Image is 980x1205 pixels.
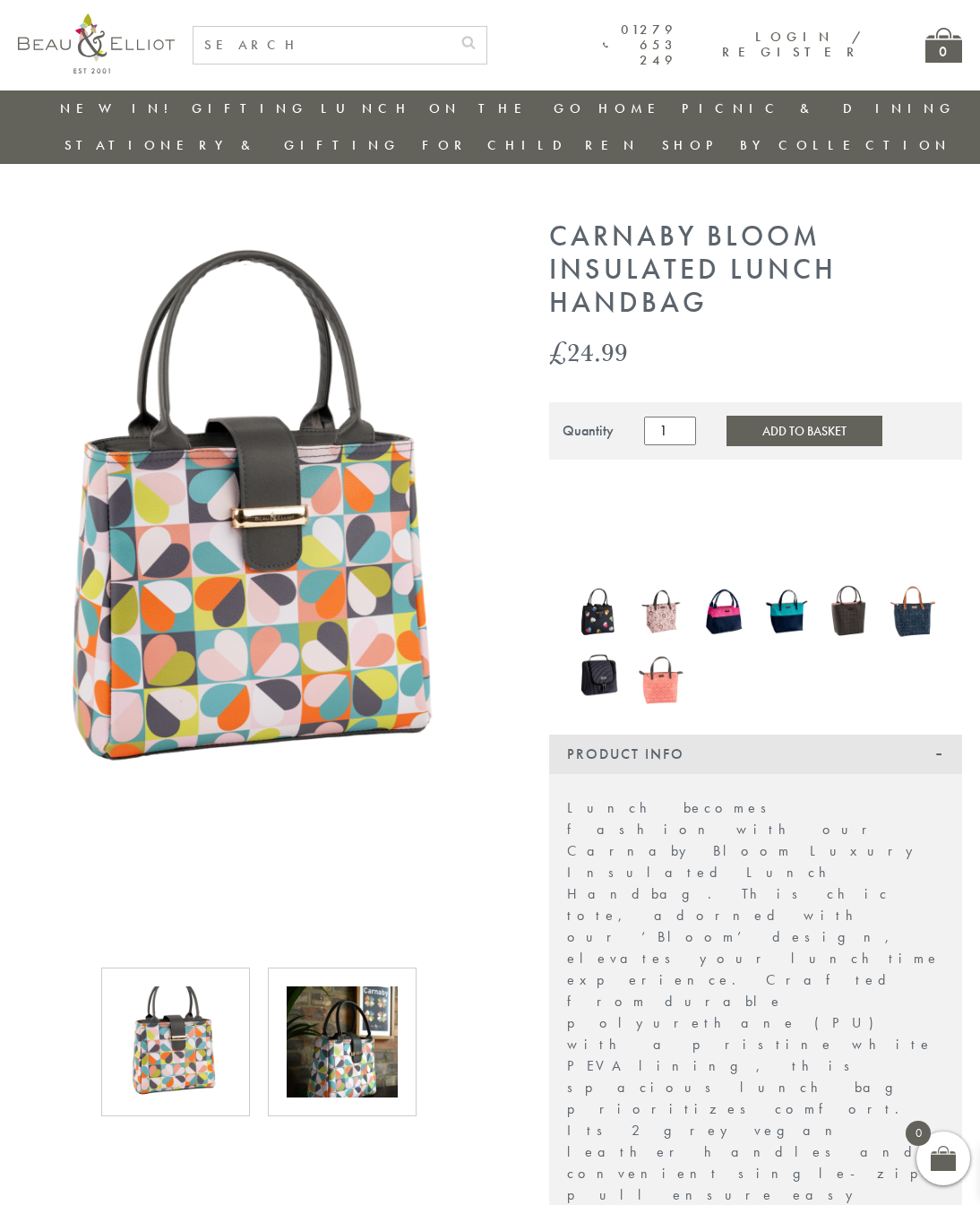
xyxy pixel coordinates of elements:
a: Dove Insulated Lunch Bag [827,582,872,645]
a: Emily Heart Insulated Lunch Bag [576,585,621,642]
a: Colour Block Luxury Insulated Lunch Bag [764,582,809,645]
img: Dove Insulated Lunch Bag [827,582,872,641]
a: Manhattan Larger Lunch Bag [576,645,621,708]
a: Insulated 7L Luxury Lunch Bag [639,645,683,708]
a: Lunch On The Go [321,99,586,117]
img: logo [18,13,175,73]
a: Login / Register [722,28,863,61]
img: Colour Block Insulated Lunch Bag [701,582,746,641]
img: Navy 7L Luxury Insulated Lunch Bag [890,581,935,641]
iframe: Secure express checkout frame [546,515,966,558]
bdi: 24.99 [549,333,628,370]
img: Carnaby Bloom Insulated Lunch Handbag [18,220,500,847]
h1: Carnaby Bloom Insulated Lunch Handbag [549,220,962,319]
img: Colour Block Luxury Insulated Lunch Bag [764,582,809,641]
a: Shop by collection [662,136,951,154]
a: 01279 653 249 [603,22,677,69]
span: 0 [906,1121,931,1146]
a: Navy 7L Luxury Insulated Lunch Bag [890,581,935,645]
a: Colour Block Insulated Lunch Bag [701,582,746,645]
input: SEARCH [193,27,451,64]
a: Boho Luxury Insulated Lunch Bag [639,582,683,645]
img: Manhattan Larger Lunch Bag [576,645,621,703]
input: Product quantity [644,417,696,445]
a: For Children [422,136,640,154]
div: Product Info [549,735,962,774]
img: Insulated 7L Luxury Lunch Bag [639,645,683,703]
iframe: Secure express checkout frame [546,470,966,513]
a: Gifting [192,99,308,117]
img: Boho Luxury Insulated Lunch Bag [639,582,683,641]
img: Carnaby Bloom Insulated Lunch Handbag [287,986,398,1097]
a: Home [598,99,670,117]
div: Quantity [563,423,614,439]
button: Add to Basket [726,416,882,446]
a: 0 [925,28,962,63]
a: New in! [60,99,180,117]
img: Carnaby Bloom Insulated Lunch Handbag [120,986,231,1097]
a: Stationery & Gifting [64,136,400,154]
span: £ [549,333,567,370]
img: Emily Heart Insulated Lunch Bag [576,585,621,638]
a: Picnic & Dining [682,99,956,117]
